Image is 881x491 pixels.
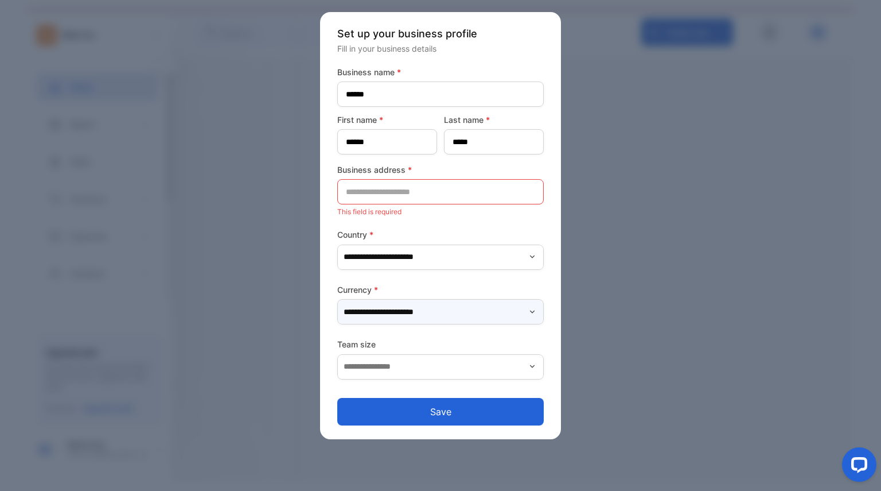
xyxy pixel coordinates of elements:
button: Save [337,398,544,426]
label: Last name [444,114,544,126]
p: Set up your business profile [337,26,544,41]
label: Business name [337,66,544,78]
label: Currency [337,284,544,296]
label: First name [337,114,437,126]
p: This field is required [337,204,544,219]
iframe: LiveChat chat widget [833,443,881,491]
p: Fill in your business details [337,42,544,55]
label: Team size [337,338,544,350]
label: Business address [337,164,544,176]
label: Country [337,229,544,241]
